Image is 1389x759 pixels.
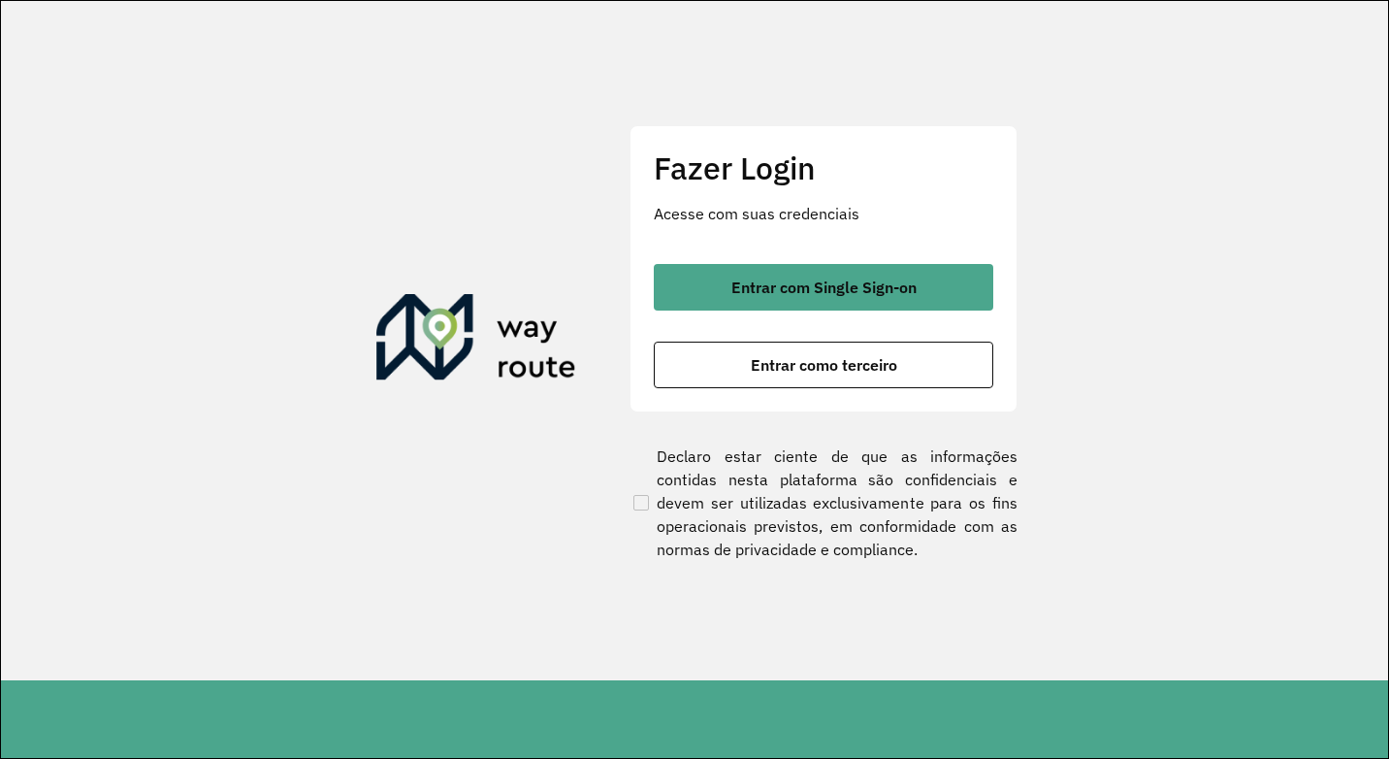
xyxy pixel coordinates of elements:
[376,294,576,387] img: Roteirizador AmbevTech
[654,342,993,388] button: button
[630,445,1018,561] label: Declaro estar ciente de que as informações contidas nesta plataforma são confidenciais e devem se...
[731,280,917,295] span: Entrar com Single Sign-on
[654,264,993,311] button: button
[751,357,897,373] span: Entrar como terceiro
[654,202,993,225] p: Acesse com suas credenciais
[654,149,993,186] h2: Fazer Login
